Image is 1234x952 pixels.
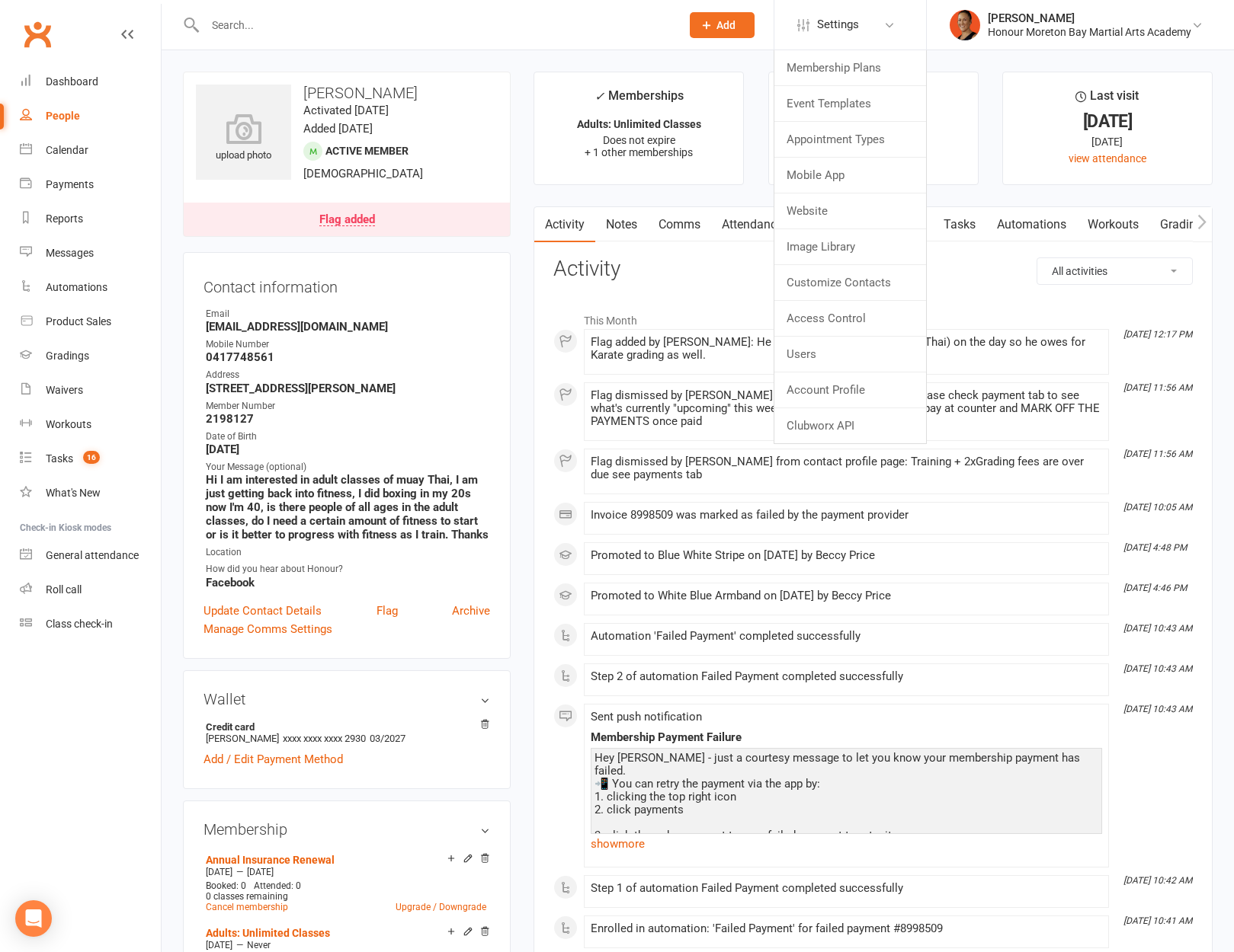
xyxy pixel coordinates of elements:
[648,207,711,242] a: Comms
[46,247,94,259] div: Messages
[534,207,595,242] a: Activity
[206,368,490,382] div: Address
[591,589,1102,602] div: Promoted to White Blue Armband on [DATE] by Beccy Price
[553,305,1193,329] li: This Month
[46,144,88,156] div: Calendar
[950,10,980,40] img: thumb_image1722232694.png
[716,19,736,31] span: Add
[206,902,288,912] a: Cancel membership
[46,212,83,225] div: Reports
[591,833,1102,855] a: show more
[1077,207,1149,242] a: Workouts
[774,229,926,264] a: Image Library
[988,11,1191,25] div: [PERSON_NAME]
[20,442,161,476] a: Tasks 16
[18,15,56,53] a: Clubworx
[774,337,926,372] a: Users
[396,902,486,912] a: Upgrade / Downgrade
[1017,133,1198,150] div: [DATE]
[595,207,648,242] a: Notes
[577,118,701,130] strong: Adults: Unlimited Classes
[204,602,322,620] a: Update Contact Details
[986,207,1077,242] a: Automations
[206,721,482,733] strong: Credit card
[20,538,161,573] a: General attendance kiosk mode
[247,940,271,950] span: Never
[1123,875,1192,886] i: [DATE] 10:42 AM
[254,880,301,891] span: Attended: 0
[1123,382,1192,393] i: [DATE] 11:56 AM
[204,691,490,708] h3: Wallet
[20,476,161,510] a: What's New
[46,549,139,561] div: General attendance
[585,146,693,158] span: + 1 other memberships
[933,207,986,242] a: Tasks
[283,733,366,744] span: xxxx xxxx xxxx 2930
[20,270,161,305] a: Automations
[774,301,926,336] a: Access Control
[206,940,232,950] span: [DATE]
[553,257,1193,281] h3: Activity
[603,134,675,146] span: Does not expire
[452,602,490,620] a: Archive
[1123,623,1192,634] i: [DATE] 10:43 AM
[20,607,161,641] a: Class kiosk mode
[591,710,702,724] span: Sent push notification
[206,562,490,577] div: How did you hear about Honour?
[303,122,373,136] time: Added [DATE]
[591,549,1102,562] div: Promoted to Blue White Stripe on [DATE] by Beccy Price
[325,145,409,157] span: Active member
[591,389,1102,428] div: Flag dismissed by [PERSON_NAME] from contact profile page: Please check payment tab to see what's...
[591,336,1102,362] div: Flag added by [PERSON_NAME]: He only paid for 1 grading (Muay Thai) on the day so he owes for Kar...
[206,927,330,939] a: Adults: Unlimited Classes
[1123,663,1192,674] i: [DATE] 10:43 AM
[1069,152,1146,165] a: view attendance
[206,867,232,877] span: [DATE]
[46,315,111,327] div: Product Sales
[46,418,91,430] div: Workouts
[303,167,423,180] span: [DEMOGRAPHIC_DATA]
[595,89,604,104] i: ✓
[46,110,80,122] div: People
[200,14,670,36] input: Search...
[774,193,926,228] a: Website
[1123,583,1187,593] i: [DATE] 4:46 PM
[774,265,926,300] a: Customize Contacts
[46,452,73,465] div: Tasks
[204,821,490,838] h3: Membership
[20,339,161,373] a: Gradings
[196,113,291,164] div: upload photo
[591,922,1102,935] div: Enrolled in automation: 'Failed Payment' for failed payment #8998509
[774,408,926,443] a: Clubworx API
[1123,329,1192,340] i: [DATE] 12:17 PM
[206,382,490,395] strong: [STREET_ADDRESS][PERSON_NAME]
[591,455,1102,481] div: Flag dismissed by [PERSON_NAME] from contact profile page: Training + 2xGrading fees are over due...
[206,891,288,902] span: 0 classes remaining
[20,168,161,202] a: Payments
[591,882,1102,895] div: Step 1 of automation Failed Payment completed successfully
[711,207,793,242] a: Attendance
[774,372,926,407] a: Account Profile
[1123,449,1192,459] i: [DATE] 11:56 AM
[591,670,1102,683] div: Step 2 of automation Failed Payment completed successfully
[206,399,490,414] div: Member Number
[206,576,490,589] strong: Facebook
[817,8,859,42] span: Settings
[591,509,1102,522] div: Invoice 8998509 was marked as failed by the payment provider
[690,12,755,38] button: Add
[206,320,490,334] strong: [EMAIL_ADDRESS][DOMAIN_NAME]
[46,487,101,499] div: What's New
[206,460,490,474] div: Your Message (optional)
[46,350,89,362] div: Gradings
[20,373,161,407] a: Waivers
[20,573,161,607] a: Roll call
[591,731,1102,744] div: Membership Payment Failure
[1075,86,1139,113] div: Last visit
[774,158,926,193] a: Mobile App
[595,86,684,114] div: Memberships
[46,583,82,596] div: Roll call
[204,750,343,768] a: Add / Edit Payment Method
[20,236,161,270] a: Messages
[206,545,490,560] div: Location
[46,384,83,396] div: Waivers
